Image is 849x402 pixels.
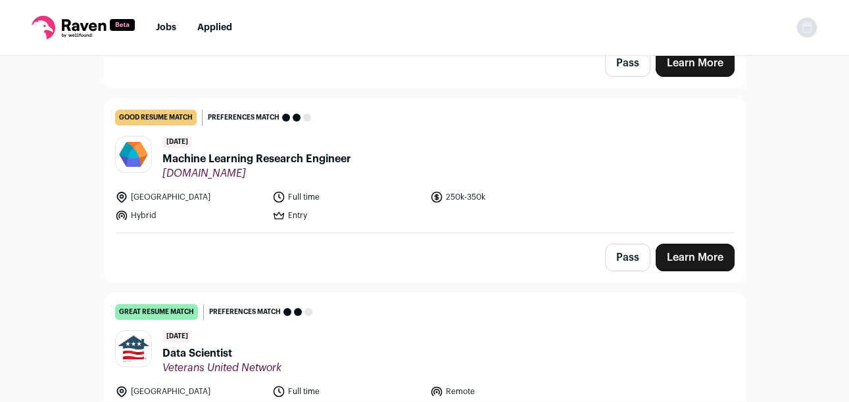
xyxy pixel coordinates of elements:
span: Machine Learning Research Engineer [162,151,351,167]
li: 250k-350k [430,190,580,204]
span: Preferences match [208,111,279,124]
button: Pass [605,244,650,271]
span: Veterans United Network [162,361,281,374]
a: good resume match Preferences match [DATE] Machine Learning Research Engineer [DOMAIN_NAME] [GEOG... [105,99,745,233]
button: Pass [605,49,650,77]
li: Entry [272,209,422,222]
div: good resume match [115,110,197,125]
button: Open dropdown [796,17,817,38]
li: Full time [272,385,422,398]
span: [DATE] [162,136,192,148]
li: Remote [430,385,580,398]
li: [GEOGRAPHIC_DATA] [115,190,265,204]
div: great resume match [115,304,198,320]
a: Learn More [656,49,735,77]
li: Full time [272,190,422,204]
li: Hybrid [115,209,265,222]
span: [DATE] [162,330,192,343]
a: Learn More [656,244,735,271]
span: Preferences match [209,305,281,319]
img: 2ef543c7e6b18ee90a7c14fc8cff9d611aa977e29013664396d33d7d8000d726.png [116,137,151,172]
img: nopic.png [796,17,817,38]
a: Applied [197,23,232,32]
a: Jobs [156,23,176,32]
span: Data Scientist [162,346,281,361]
span: [DOMAIN_NAME] [162,167,351,180]
li: [GEOGRAPHIC_DATA] [115,385,265,398]
img: 6fadc93c62d7a7b0643e774ca1297a193ac670c0a513db3c5162c0fdfe6685dd.jpg [116,331,151,367]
